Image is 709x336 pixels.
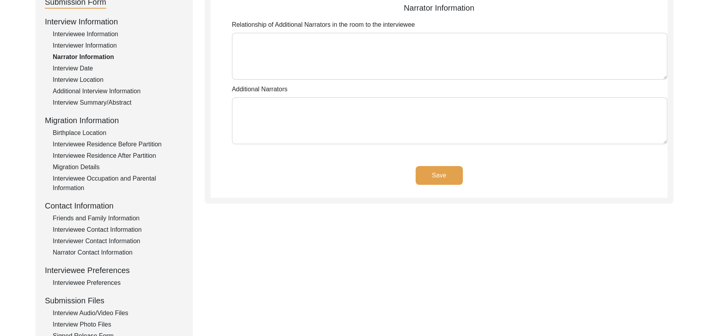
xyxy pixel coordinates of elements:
label: Relationship of Additional Narrators in the room to the interviewee [232,20,415,30]
div: Submission Files [45,295,183,306]
div: Interview Information [45,16,183,28]
div: Interview Photo Files [53,320,183,329]
div: Interviewer Contact Information [53,236,183,246]
div: Narrator Information [211,2,668,14]
button: Save [416,166,463,185]
div: Interview Location [53,75,183,85]
div: Interviewee Preferences [53,278,183,288]
div: Interviewee Occupation and Parental Information [53,174,183,193]
div: Friends and Family Information [53,214,183,223]
div: Migration Information [45,114,183,126]
div: Interview Audio/Video Files [53,308,183,318]
div: Additional Interview Information [53,87,183,96]
div: Birthplace Location [53,128,183,138]
div: Narrator Information [53,52,183,62]
div: Interview Date [53,64,183,73]
label: Additional Narrators [232,85,287,94]
div: Interviewee Residence After Partition [53,151,183,161]
div: Migration Details [53,162,183,172]
div: Contact Information [45,200,183,212]
div: Interviewee Residence Before Partition [53,140,183,149]
div: Interview Summary/Abstract [53,98,183,107]
div: Interviewee Preferences [45,264,183,276]
div: Interviewer Information [53,41,183,50]
div: Interviewee Contact Information [53,225,183,234]
div: Narrator Contact Information [53,248,183,257]
div: Interviewee Information [53,30,183,39]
